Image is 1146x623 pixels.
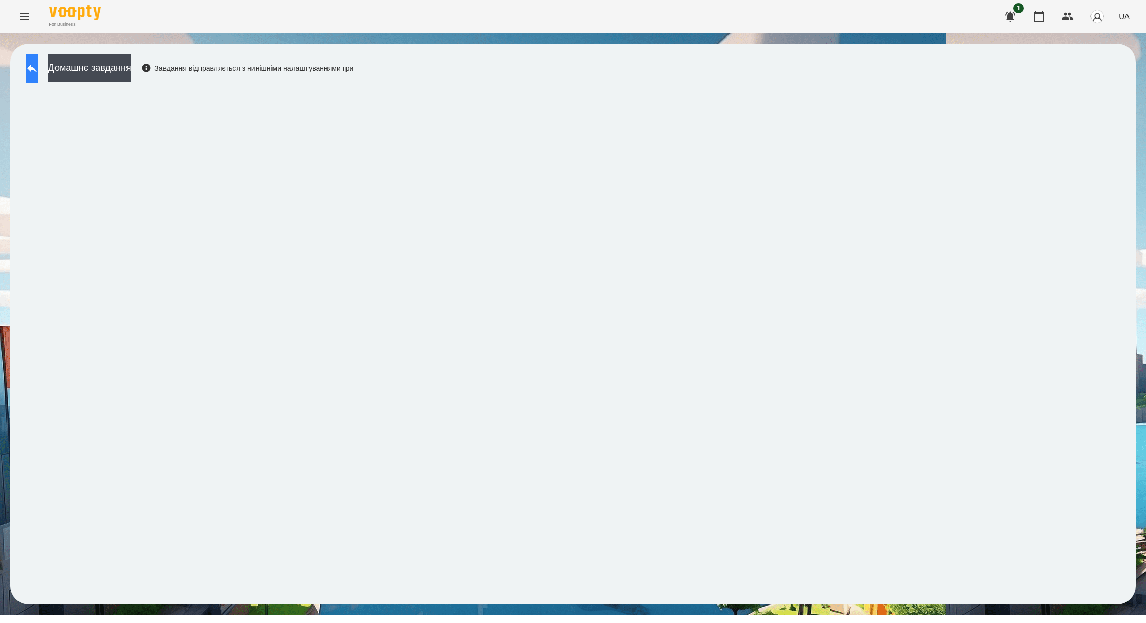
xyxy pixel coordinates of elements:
span: For Business [49,21,101,28]
button: UA [1115,7,1134,26]
button: Menu [12,4,37,29]
button: Домашнє завдання [48,54,131,82]
span: UA [1119,11,1130,22]
img: avatar_s.png [1090,9,1104,24]
span: 1 [1013,3,1024,13]
img: Voopty Logo [49,5,101,20]
div: Завдання відправляється з нинішніми налаштуваннями гри [141,63,354,74]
